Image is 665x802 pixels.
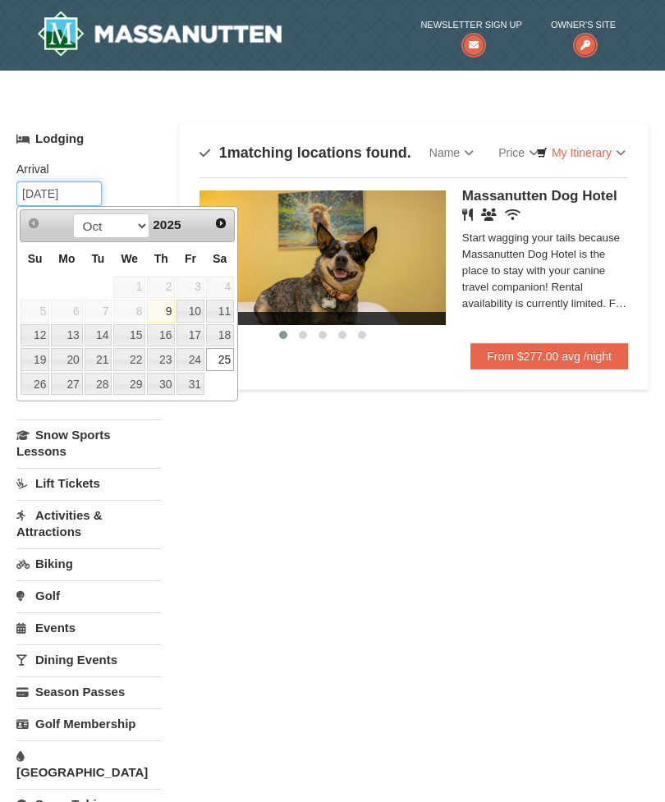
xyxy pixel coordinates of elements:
[91,252,104,265] span: Tuesday
[16,468,162,498] a: Lift Tickets
[177,324,204,347] a: 17
[147,276,175,299] span: 2
[22,212,45,235] a: Prev
[177,276,204,299] span: 3
[113,276,145,299] span: 1
[185,252,196,265] span: Friday
[16,419,162,466] a: Snow Sports Lessons
[486,136,551,169] a: Price
[16,708,162,739] a: Golf Membership
[462,230,628,312] div: Start wagging your tails because Massanutten Dog Hotel is the place to stay with your canine trav...
[51,324,82,347] a: 13
[420,16,521,50] a: Newsletter Sign Up
[51,348,82,371] a: 20
[177,300,204,323] a: 10
[85,324,112,347] a: 14
[28,252,43,265] span: Sunday
[505,209,521,221] i: Wireless Internet (free)
[206,348,234,371] a: 25
[206,324,234,347] a: 18
[153,218,181,231] span: 2025
[16,161,149,177] label: Arrival
[51,373,82,396] a: 27
[16,740,162,787] a: [GEOGRAPHIC_DATA]
[147,300,175,323] a: 9
[85,373,112,396] a: 28
[147,373,175,396] a: 30
[37,11,282,57] img: Massanutten Resort Logo
[16,124,162,154] a: Lodging
[21,373,49,396] a: 26
[417,136,486,169] a: Name
[213,252,227,265] span: Saturday
[16,580,162,611] a: Golf
[551,16,616,33] span: Owner's Site
[16,676,162,707] a: Season Passes
[113,373,145,396] a: 29
[177,348,204,371] a: 24
[462,209,473,221] i: Restaurant
[420,16,521,33] span: Newsletter Sign Up
[27,217,40,230] span: Prev
[206,300,234,323] a: 11
[21,348,49,371] a: 19
[16,500,162,547] a: Activities & Attractions
[209,212,232,235] a: Next
[121,252,138,265] span: Wednesday
[214,217,227,230] span: Next
[16,548,162,579] a: Biking
[85,300,112,323] span: 7
[113,348,145,371] a: 22
[37,11,282,57] a: Massanutten Resort
[21,300,49,323] span: 5
[470,343,628,369] a: From $277.00 avg /night
[113,300,145,323] span: 8
[199,144,411,161] h4: matching locations found.
[58,252,75,265] span: Monday
[525,140,636,165] a: My Itinerary
[113,324,145,347] a: 15
[481,209,497,221] i: Banquet Facilities
[85,348,112,371] a: 21
[177,373,204,396] a: 31
[16,612,162,643] a: Events
[219,144,227,161] span: 1
[147,348,175,371] a: 23
[462,188,617,204] span: Massanutten Dog Hotel
[51,300,82,323] span: 6
[16,644,162,675] a: Dining Events
[154,252,168,265] span: Thursday
[147,324,175,347] a: 16
[551,16,616,50] a: Owner's Site
[21,324,49,347] a: 12
[206,276,234,299] span: 4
